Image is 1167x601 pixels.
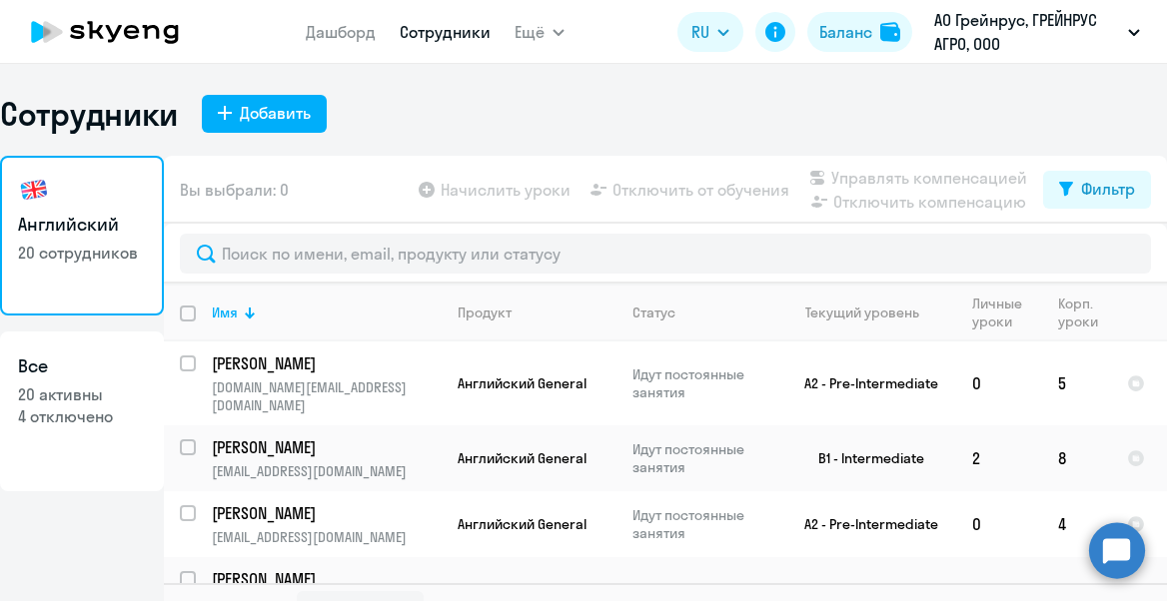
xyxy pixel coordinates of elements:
[18,405,146,427] p: 4 отключено
[924,8,1150,56] button: АО Грейнрус, ГРЕЙНРУС АГРО, ООО
[1042,341,1111,425] td: 5
[632,440,769,476] p: Идут постоянные занятия
[212,378,441,414] p: [DOMAIN_NAME][EMAIL_ADDRESS][DOMAIN_NAME]
[212,436,441,458] a: [PERSON_NAME]
[458,303,512,321] div: Продукт
[212,352,441,374] a: [PERSON_NAME]
[18,212,146,238] h3: Английский
[972,295,1041,330] div: Личные уроки
[18,383,146,405] p: 20 активны
[212,502,438,524] p: [PERSON_NAME]
[632,303,675,321] div: Статус
[632,365,769,401] p: Идут постоянные занятия
[956,491,1042,557] td: 0
[1058,295,1098,330] div: Корп. уроки
[458,374,586,392] span: Английский General
[18,174,50,206] img: english
[770,341,956,425] td: A2 - Pre-Intermediate
[18,353,146,379] h3: Все
[212,528,441,546] p: [EMAIL_ADDRESS][DOMAIN_NAME]
[632,303,769,321] div: Статус
[934,8,1120,56] p: АО Грейнрус, ГРЕЙНРУС АГРО, ООО
[632,506,769,542] p: Идут постоянные занятия
[770,491,956,557] td: A2 - Pre-Intermediate
[212,462,441,480] p: [EMAIL_ADDRESS][DOMAIN_NAME]
[691,20,709,44] span: RU
[880,22,900,42] img: balance
[458,303,615,321] div: Продукт
[400,22,491,42] a: Сотрудники
[1043,171,1151,209] button: Фильтр
[956,341,1042,425] td: 0
[212,303,441,321] div: Имя
[515,12,565,52] button: Ещё
[770,425,956,491] td: B1 - Intermediate
[1081,177,1135,201] div: Фильтр
[202,95,327,133] button: Добавить
[515,20,545,44] span: Ещё
[972,295,1023,330] div: Личные уроки
[677,12,743,52] button: RU
[1042,491,1111,557] td: 4
[819,20,872,44] div: Баланс
[212,436,438,458] p: [PERSON_NAME]
[786,303,955,321] div: Текущий уровень
[212,352,438,374] p: [PERSON_NAME]
[1058,295,1110,330] div: Корп. уроки
[240,101,311,125] div: Добавить
[212,303,238,321] div: Имя
[306,22,376,42] a: Дашборд
[458,449,586,467] span: Английский General
[212,568,438,590] p: [PERSON_NAME]
[805,303,919,321] div: Текущий уровень
[18,242,146,264] p: 20 сотрудников
[956,425,1042,491] td: 2
[180,234,1151,274] input: Поиск по имени, email, продукту или статусу
[807,12,912,52] button: Балансbalance
[180,178,289,202] span: Вы выбрали: 0
[1042,425,1111,491] td: 8
[212,502,441,524] a: [PERSON_NAME]
[212,568,441,590] a: [PERSON_NAME]
[458,515,586,533] span: Английский General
